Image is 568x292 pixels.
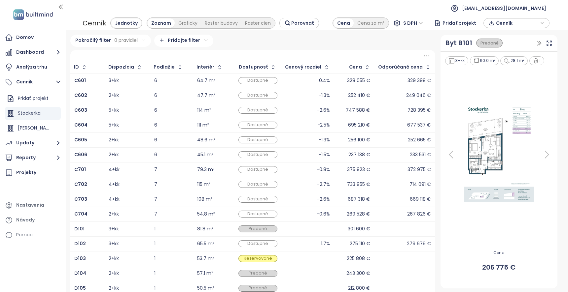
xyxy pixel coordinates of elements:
[238,196,277,203] div: Dostupné
[3,75,62,89] button: Cenník
[154,65,175,69] div: Podlažie
[154,153,189,157] div: 6
[407,123,431,127] div: 677 537 €
[74,107,87,113] b: C603
[279,18,319,28] button: Porovnať
[317,123,330,127] div: -2.5%
[285,65,321,69] div: Cenový rozdiel
[347,78,370,83] div: 328 055 €
[197,78,215,83] div: 64.7 m²
[348,123,370,127] div: 695 210 €
[201,18,241,28] div: Raster budovy
[109,197,120,201] div: 4+kk
[11,8,55,21] img: logo
[197,108,211,112] div: 114 m²
[109,242,119,246] div: 3+kk
[83,17,106,29] div: Cenník
[74,212,88,216] a: C704
[445,38,472,48] div: Byt B101
[410,197,431,201] div: 669 118 €
[16,216,35,224] div: Návody
[109,93,119,98] div: 2+kk
[154,35,213,47] div: Pridajte filter
[108,65,134,69] div: Dispozícia
[354,18,388,28] div: Cena za m²
[16,231,33,239] div: Pomoc
[109,167,120,172] div: 4+kk
[109,78,119,83] div: 3+kk
[378,65,423,69] div: Odporúčaná cena
[18,109,41,117] div: Stockerka
[74,256,86,261] a: D103
[347,167,370,172] div: 375 923 €
[319,138,330,142] div: -1.3%
[18,124,53,132] div: [PERSON_NAME]
[3,151,62,164] button: Reporty
[445,56,468,65] div: 3+kk
[408,108,431,112] div: 728 395 €
[487,18,546,28] div: button
[74,78,86,83] a: C601
[154,271,189,276] div: 1
[347,256,370,261] div: 225 808 €
[348,227,370,231] div: 301 600 €
[74,92,87,99] b: C602
[319,78,330,83] div: 0.4%
[457,105,541,204] img: Floor plan
[407,212,431,216] div: 267 826 €
[196,65,214,69] div: Interiér
[74,242,86,246] a: D102
[74,240,86,247] b: D102
[18,94,49,102] div: Pridať projekt
[3,61,62,74] a: Analýza trhu
[317,167,330,172] div: -0.8%
[197,93,215,98] div: 47.7 m²
[74,255,86,262] b: D103
[74,196,87,202] b: C703
[74,285,86,291] b: D105
[408,78,431,83] div: 329 398 €
[470,56,499,65] div: 60.0 m²
[197,167,215,172] div: 79.3 m²
[3,136,62,150] button: Updaty
[74,122,88,128] b: C604
[349,65,362,69] div: Cena
[154,138,189,142] div: 6
[154,212,189,216] div: 7
[529,56,545,65] div: 1
[109,182,120,187] div: 4+kk
[74,166,86,173] b: C701
[238,181,277,188] div: Dostupné
[175,18,201,28] div: Graficky
[154,108,189,112] div: 6
[238,92,277,99] div: Dostupné
[319,93,330,98] div: -1.3%
[347,212,370,216] div: 269 528 €
[197,197,212,201] div: 108 m²
[3,46,62,59] button: Dashboard
[197,286,214,290] div: 50.5 m²
[109,212,119,216] div: 2+kk
[109,138,119,142] div: 2+kk
[74,65,79,69] div: ID
[74,93,87,98] a: C602
[154,182,189,187] div: 7
[154,93,189,98] div: 6
[403,18,423,28] span: S DPH
[496,18,539,28] span: Cenník
[197,271,213,276] div: 57.1 m²
[74,77,86,84] b: C601
[3,199,62,212] a: Nastavenia
[347,182,370,187] div: 733 955 €
[238,270,277,277] div: Predané
[239,65,268,69] div: Dostupnosť
[348,286,370,290] div: 212 800 €
[197,212,215,216] div: 54.8 m²
[154,78,189,83] div: 6
[317,182,330,187] div: -2.7%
